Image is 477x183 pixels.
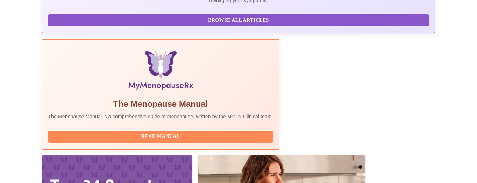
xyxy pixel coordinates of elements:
[48,131,273,143] button: Read Manual
[48,98,273,110] h5: The Menopause Manual
[55,16,422,25] span: Browse All Articles
[48,113,273,120] p: The Menopause Manual is a comprehensive guide to menopause, written by the MMRx Clinical team.
[48,14,429,27] button: Browse All Articles
[48,17,430,23] a: Browse All Articles
[84,51,237,93] img: Menopause Manual
[55,132,266,141] span: Read Manual
[48,133,275,139] a: Read Manual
